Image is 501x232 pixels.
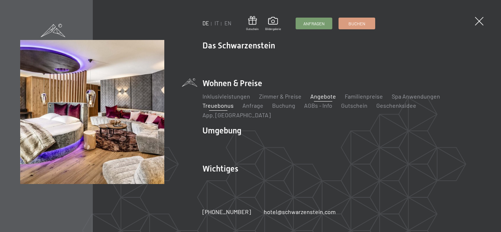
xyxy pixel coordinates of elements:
a: Anfragen [296,18,332,29]
a: hotel@schwarzenstein.com [264,208,336,216]
a: IT [215,20,219,26]
a: DE [202,20,209,26]
a: Familienpreise [345,93,383,100]
a: Bildergalerie [265,17,281,31]
a: AGBs - Info [304,102,332,109]
a: Spa Anwendungen [392,93,440,100]
a: Angebote [310,93,336,100]
a: Buchen [339,18,375,29]
a: App. [GEOGRAPHIC_DATA] [202,111,271,118]
span: [PHONE_NUMBER] [202,208,251,215]
a: EN [224,20,231,26]
a: Treuebonus [202,102,234,109]
a: Buchung [272,102,295,109]
a: Inklusivleistungen [202,93,250,100]
a: Anfrage [242,102,263,109]
a: Geschenksidee [376,102,416,109]
span: Bildergalerie [265,27,281,31]
a: Zimmer & Preise [259,93,301,100]
a: Gutschein [246,16,259,31]
span: Buchen [348,21,365,27]
a: Gutschein [341,102,367,109]
span: Anfragen [303,21,325,27]
span: Gutschein [246,27,259,31]
a: [PHONE_NUMBER] [202,208,251,216]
